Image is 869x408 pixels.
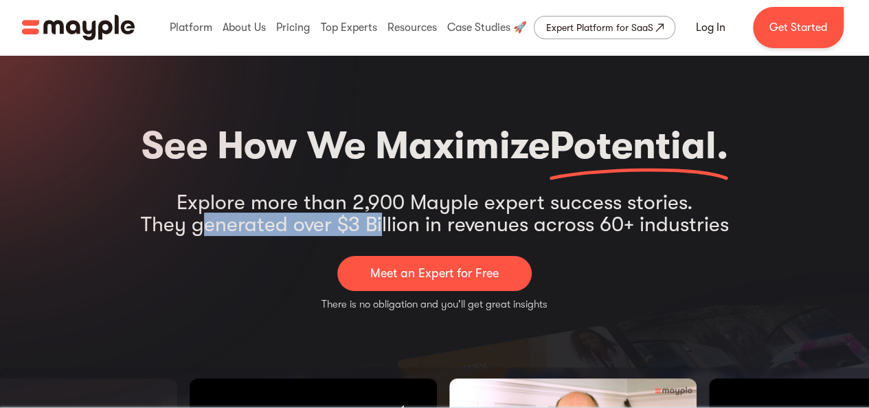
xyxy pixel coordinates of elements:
a: Expert Platform for SaaS [534,16,675,39]
a: Meet an Expert for Free [337,256,532,291]
h2: See How We Maximize [142,117,728,175]
div: Top Experts [317,6,381,50]
a: home [22,14,135,41]
p: There is no obligation and you'll get great insights [321,297,548,312]
div: Pricing [273,6,313,50]
span: Potential. [550,124,728,168]
div: Resources [384,6,440,50]
div: Explore more than 2,900 Mayple expert success stories. They generated over $3 Billion in revenues... [141,191,729,235]
div: About Us [219,6,269,50]
a: Log In [679,11,742,44]
img: Mayple logo [22,14,135,41]
div: Expert Platform for SaaS [545,19,653,36]
a: Get Started [753,7,844,48]
p: Meet an Expert for Free [370,264,499,283]
div: Platform [166,6,216,50]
